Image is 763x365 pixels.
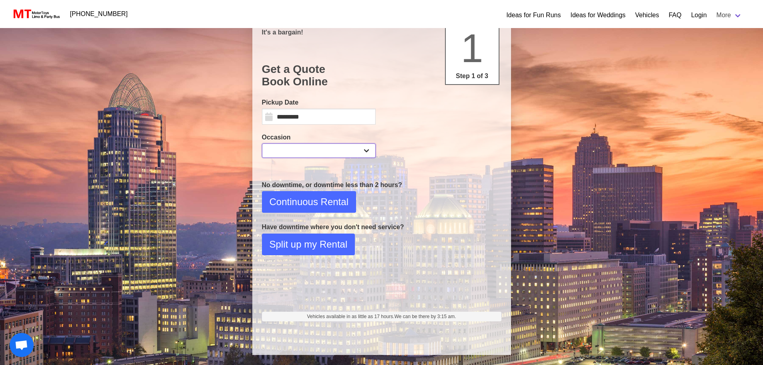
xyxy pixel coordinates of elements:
a: More [712,7,747,23]
a: Login [691,10,707,20]
h1: Get a Quote Book Online [262,63,501,88]
label: Occasion [262,133,376,142]
button: Continuous Rental [262,191,356,213]
p: It's a bargain! [262,28,501,36]
a: Vehicles [635,10,659,20]
a: [PHONE_NUMBER] [65,6,133,22]
span: Vehicles available in as little as 17 hours. [307,313,456,320]
p: Have downtime where you don't need service? [262,222,501,232]
p: No downtime, or downtime less than 2 hours? [262,180,501,190]
a: Open chat [10,333,34,357]
span: We can be there by 3:15 am. [395,314,456,319]
button: Split up my Rental [262,234,355,255]
span: Continuous Rental [270,195,348,209]
a: Ideas for Weddings [570,10,626,20]
p: Step 1 of 3 [449,71,495,81]
span: Split up my Rental [270,237,348,252]
a: FAQ [668,10,681,20]
span: 1 [461,26,483,71]
img: MotorToys Logo [11,8,60,20]
a: Ideas for Fun Runs [506,10,561,20]
label: Pickup Date [262,98,376,107]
